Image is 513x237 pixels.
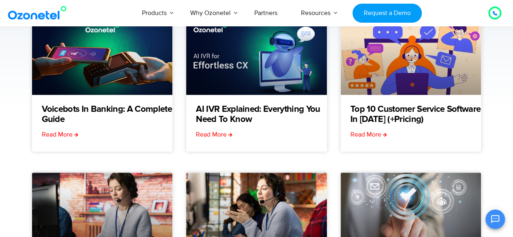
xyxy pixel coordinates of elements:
[196,105,327,125] a: AI IVR Explained: Everything You Need to Know
[352,4,422,23] a: Request a Demo
[42,105,173,125] a: Voicebots in Banking: A Complete Guide
[485,209,505,229] button: Open chat
[350,130,387,139] a: Read more about Top 10 Customer Service Software in 2025 (+Pricing)
[350,105,481,125] a: Top 10 Customer Service Software in [DATE] (+Pricing)
[196,130,232,139] a: Read more about AI IVR Explained: Everything You Need to Know
[42,130,78,139] a: Read more about Voicebots in Banking: A Complete Guide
